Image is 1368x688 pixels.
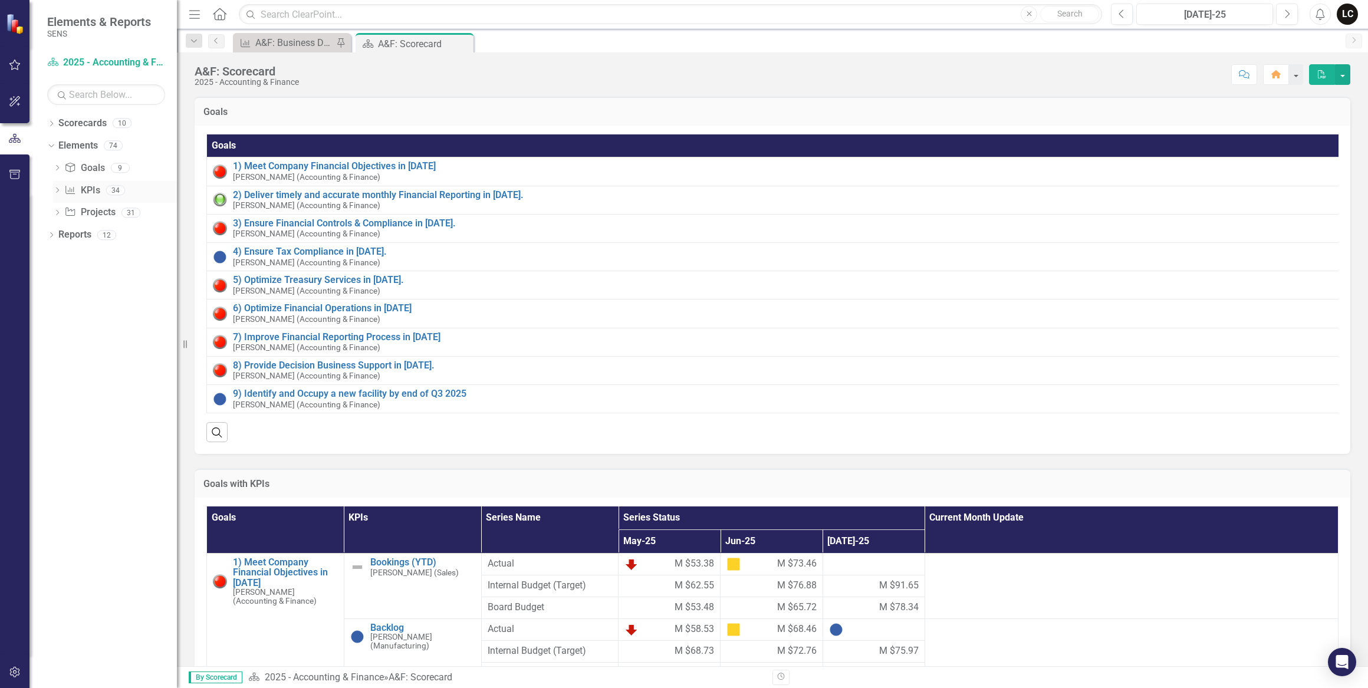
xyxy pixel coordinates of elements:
[233,557,338,588] a: 1) Meet Company Financial Objectives in [DATE]
[1136,4,1273,25] button: [DATE]-25
[233,315,380,324] small: [PERSON_NAME] (Accounting & Finance)
[675,666,714,680] span: M $63.90
[777,579,817,592] span: M $76.88
[481,618,619,640] td: Double-Click to Edit
[777,623,817,637] span: M $68.46
[619,640,721,662] td: Double-Click to Edit
[207,384,1341,413] td: Double-Click to Edit Right Click for Context Menu
[233,371,380,380] small: [PERSON_NAME] (Accounting & Finance)
[233,343,380,352] small: [PERSON_NAME] (Accounting & Finance)
[726,557,741,571] img: At Risk
[207,271,1341,299] td: Double-Click to Edit Right Click for Context Menu
[213,221,227,235] img: Red: Critical Issues/Off-Track
[879,644,919,658] span: M $75.97
[829,623,843,637] img: No Information
[239,4,1102,25] input: Search ClearPoint...
[203,107,1341,117] h3: Goals
[488,644,613,658] span: Internal Budget (Target)
[233,258,380,267] small: [PERSON_NAME] (Accounting & Finance)
[721,553,823,575] td: Double-Click to Edit
[675,579,714,592] span: M $62.55
[233,201,380,210] small: [PERSON_NAME] (Accounting & Finance)
[481,662,619,684] td: Double-Click to Edit
[1337,4,1358,25] button: LC
[488,579,613,592] span: Internal Budget (Target)
[777,644,817,658] span: M $72.76
[236,35,333,50] a: A&F: Business Day Financials sent out to Sr. Leadership
[675,644,714,658] span: M $68.73
[233,190,1335,200] a: 2) Deliver timely and accurate monthly Financial Reporting in [DATE].
[726,623,741,637] img: At Risk
[213,363,227,377] img: Red: Critical Issues/Off-Track
[823,640,925,662] td: Double-Click to Edit
[213,278,227,292] img: Red: Critical Issues/Off-Track
[370,557,475,568] a: Bookings (YTD)
[97,230,116,240] div: 12
[64,162,104,175] a: Goals
[1140,8,1269,22] div: [DATE]-25
[721,662,823,684] td: Double-Click to Edit
[113,118,131,129] div: 10
[47,15,151,29] span: Elements & Reports
[1057,9,1083,18] span: Search
[350,560,364,574] img: Not Defined
[370,623,475,633] a: Backlog
[106,185,125,195] div: 34
[121,208,140,218] div: 31
[233,303,1335,314] a: 6) Optimize Financial Operations in [DATE]
[233,229,380,238] small: [PERSON_NAME] (Accounting & Finance)
[233,275,1335,285] a: 5) Optimize Treasury Services in [DATE].
[777,601,817,614] span: M $65.72
[248,671,764,684] div: »
[213,193,227,207] img: Green: On Track
[64,206,115,219] a: Projects
[213,574,227,588] img: Red: Critical Issues/Off-Track
[925,553,1338,618] td: Double-Click to Edit
[777,557,817,571] span: M $73.46
[47,56,165,70] a: 2025 - Accounting & Finance
[619,575,721,597] td: Double-Click to Edit
[58,139,98,153] a: Elements
[233,588,338,605] small: [PERSON_NAME] (Accounting & Finance)
[233,400,380,409] small: [PERSON_NAME] (Accounting & Finance)
[64,184,100,197] a: KPIs
[823,575,925,597] td: Double-Click to Edit
[488,623,613,636] span: Actual
[233,360,1335,371] a: 8) Provide Decision Business Support in [DATE].
[213,335,227,349] img: Red: Critical Issues/Off-Track
[823,553,925,575] td: Double-Click to Edit
[233,287,380,295] small: [PERSON_NAME] (Accounting & Finance)
[389,671,452,683] div: A&F: Scorecard
[207,214,1341,242] td: Double-Click to Edit Right Click for Context Menu
[1040,6,1099,22] button: Search
[207,186,1341,214] td: Double-Click to Edit Right Click for Context Menu
[207,328,1341,356] td: Double-Click to Edit Right Click for Context Menu
[213,392,227,406] img: No Information
[350,630,364,644] img: No Information
[879,666,919,680] span: M $68.95
[195,65,299,78] div: A&F: Scorecard
[619,618,721,640] td: Double-Click to Edit
[675,601,714,614] span: M $53.48
[619,662,721,684] td: Double-Click to Edit
[721,575,823,597] td: Double-Click to Edit
[879,601,919,614] span: M $78.34
[255,35,333,50] div: A&F: Business Day Financials sent out to Sr. Leadership
[104,141,123,151] div: 74
[207,157,1341,186] td: Double-Click to Edit Right Click for Context Menu
[233,218,1335,229] a: 3) Ensure Financial Controls & Compliance in [DATE].
[619,553,721,575] td: Double-Click to Edit
[344,618,481,684] td: Double-Click to Edit Right Click for Context Menu
[6,14,27,34] img: ClearPoint Strategy
[823,597,925,618] td: Double-Click to Edit
[481,553,619,575] td: Double-Click to Edit
[207,243,1341,271] td: Double-Click to Edit Right Click for Context Menu
[58,228,91,242] a: Reports
[481,575,619,597] td: Double-Click to Edit
[189,671,242,683] span: By Scorecard
[378,37,471,51] div: A&F: Scorecard
[481,597,619,618] td: Double-Click to Edit
[47,29,151,38] small: SENS
[488,666,613,680] span: Board Budget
